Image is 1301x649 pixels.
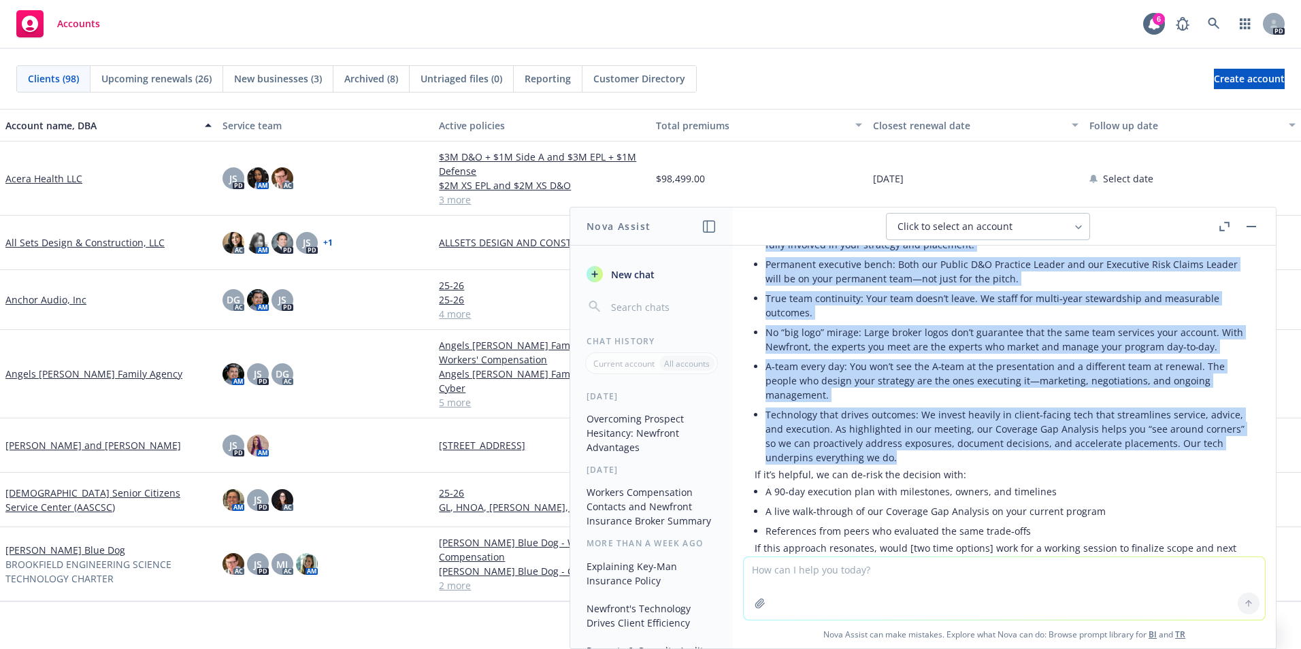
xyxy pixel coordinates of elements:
[439,150,645,178] a: $3M D&O + $1M Side A and $3M EPL + $1M Defense
[1103,171,1153,186] span: Select date
[421,71,502,86] span: Untriaged files (0)
[101,71,212,86] span: Upcoming renewals (26)
[254,557,262,571] span: JS
[439,338,645,367] a: Angels [PERSON_NAME] Family Agency - Workers' Compensation
[765,254,1254,288] li: Permanent executive bench: Both our Public D&O Practice Leader and our Executive Risk Claims Lead...
[581,481,722,532] button: Workers Compensation Contacts and Newfront Insurance Broker Summary
[439,535,645,564] a: [PERSON_NAME] Blue Dog - Workers' Compensation
[656,171,705,186] span: $98,499.00
[323,239,333,247] a: + 1
[886,213,1090,240] button: Click to select an account
[439,438,645,452] a: [STREET_ADDRESS]
[344,71,398,86] span: Archived (8)
[1089,118,1281,133] div: Follow up date
[439,564,645,578] a: [PERSON_NAME] Blue Dog - Cyber
[296,553,318,575] img: photo
[765,288,1254,322] li: True team continuity: Your team doesn’t leave. We staff for multi‑year stewardship and measurable...
[229,171,237,186] span: JS
[570,390,733,402] div: [DATE]
[223,363,244,385] img: photo
[254,493,262,507] span: JS
[897,220,1012,233] span: Click to select an account
[57,18,100,29] span: Accounts
[11,5,105,43] a: Accounts
[765,501,1254,521] li: A live walk‑through of our Coverage Gap Analysis on your current program
[439,395,645,410] a: 5 more
[439,578,645,593] a: 2 more
[765,405,1254,467] li: Technology that drives outcomes: We invest heavily in client‑facing tech that streamlines service...
[433,109,650,142] button: Active policies
[1175,629,1185,640] a: TR
[439,118,645,133] div: Active policies
[5,543,125,557] a: [PERSON_NAME] Blue Dog
[278,293,286,307] span: JS
[439,500,645,514] a: GL, HNOA, [PERSON_NAME], E&O 25-26
[581,262,722,286] button: New chat
[664,358,710,369] p: All accounts
[276,557,288,571] span: MJ
[271,232,293,254] img: photo
[1153,11,1165,23] div: 6
[755,467,1254,482] p: If it’s helpful, we can de‑risk the decision with:
[247,435,269,456] img: photo
[608,297,717,316] input: Search chats
[439,235,645,250] a: ALLSETS DESIGN AND CONSTRUCTION
[5,235,165,250] a: All Sets Design & Construction, LLC
[581,597,722,634] button: Newfront's Technology Drives Client Efficiency
[570,335,733,347] div: Chat History
[217,109,434,142] button: Service team
[223,553,244,575] img: photo
[765,356,1254,405] li: A‑team every day: You won’t see the A‑team at the presentation and a different team at renewal. T...
[223,118,429,133] div: Service team
[234,71,322,86] span: New businesses (3)
[1214,66,1285,92] span: Create account
[5,486,212,514] a: [DEMOGRAPHIC_DATA] Senior Citizens Service Center (AASCSC)
[439,367,645,395] a: Angels [PERSON_NAME] Family Agency - Cyber
[247,232,269,254] img: photo
[5,118,197,133] div: Account name, DBA
[223,489,244,511] img: photo
[1149,629,1157,640] a: BI
[593,358,655,369] p: Current account
[439,307,645,321] a: 4 more
[227,293,240,307] span: DG
[570,464,733,476] div: [DATE]
[5,367,182,381] a: Angels [PERSON_NAME] Family Agency
[525,71,571,86] span: Reporting
[276,367,289,381] span: DG
[593,71,685,86] span: Customer Directory
[1084,109,1301,142] button: Follow up date
[247,167,269,189] img: photo
[608,267,655,282] span: New chat
[439,278,645,293] a: 25-26
[570,537,733,549] div: More than a week ago
[5,293,86,307] a: Anchor Audio, Inc
[581,407,722,459] button: Overcoming Prospect Hesitancy: Newfront Advantages
[439,193,645,207] a: 3 more
[765,521,1254,541] li: References from peers who evaluated the same trade‑offs
[873,171,904,186] span: [DATE]
[223,232,244,254] img: photo
[587,219,650,233] h1: Nova Assist
[28,71,79,86] span: Clients (98)
[868,109,1085,142] button: Closest renewal date
[303,235,311,250] span: JS
[1200,10,1228,37] a: Search
[1169,10,1196,37] a: Report a Bug
[656,118,847,133] div: Total premiums
[1214,69,1285,89] a: Create account
[765,482,1254,501] li: A 90‑day execution plan with milestones, owners, and timelines
[5,171,82,186] a: Acera Health LLC
[271,167,293,189] img: photo
[738,620,1270,648] span: Nova Assist can make mistakes. Explore what Nova can do: Browse prompt library for and
[755,541,1254,569] p: If this approach resonates, would [two time options] work for a working session to finalize scope...
[439,486,645,500] a: 25-26
[247,289,269,311] img: photo
[765,322,1254,356] li: No “big logo” mirage: Large broker logos don’t guarantee that the same team services your account...
[5,438,181,452] a: [PERSON_NAME] and [PERSON_NAME]
[873,118,1064,133] div: Closest renewal date
[1232,10,1259,37] a: Switch app
[650,109,868,142] button: Total premiums
[5,557,212,586] span: BROOKFIELD ENGINEERING SCIENCE TECHNOLOGY CHARTER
